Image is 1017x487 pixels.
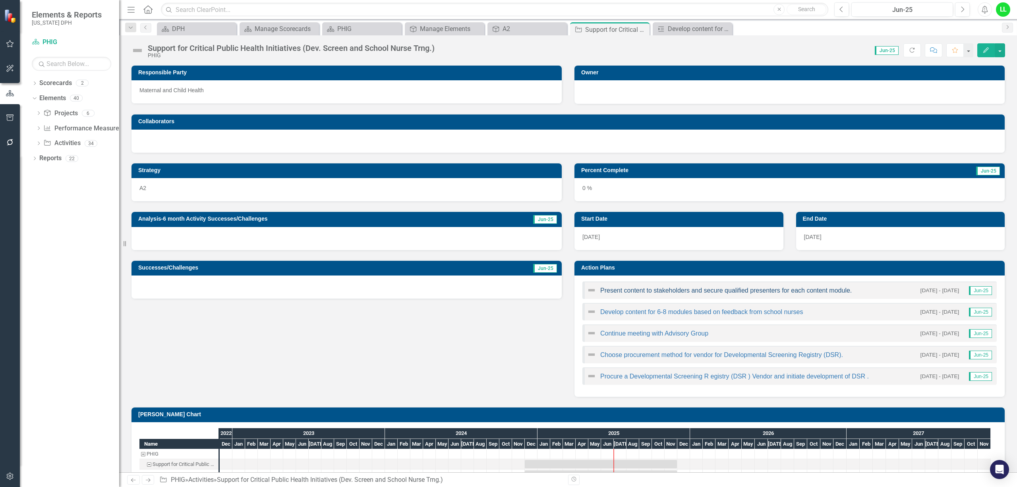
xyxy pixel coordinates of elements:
[258,439,271,449] div: Mar
[587,307,596,316] img: Not Defined
[43,124,122,133] a: Performance Measures
[969,329,992,338] span: Jun-25
[139,459,218,470] div: Support for Critical Public Health Initiatives (Dev. Screen and School Nurse Trng.)
[66,155,78,162] div: 22
[43,109,77,118] a: Projects
[690,428,847,438] div: 2026
[912,439,925,449] div: Jun
[334,439,347,449] div: Sep
[436,439,449,449] div: May
[990,460,1009,479] div: Open Intercom Messenger
[715,439,729,449] div: Mar
[920,308,959,316] small: [DATE] - [DATE]
[188,476,214,483] a: Activities
[585,25,648,35] div: Support for Critical Public Health Initiatives (Dev. Screen and School Nurse Trng.)
[582,234,600,240] span: [DATE]
[139,449,218,459] div: Task: PHIG Start date: 2022-12-01 End date: 2022-12-02
[588,439,601,449] div: May
[489,24,565,34] a: A2
[925,439,938,449] div: Jul
[147,449,159,459] div: PHIG
[255,24,317,34] div: Manage Scorecards
[474,439,487,449] div: Aug
[538,439,550,449] div: Jan
[833,439,847,449] div: Dec
[626,439,639,449] div: Aug
[85,140,97,147] div: 34
[172,24,234,34] div: DPH
[847,428,991,438] div: 2027
[407,24,482,34] a: Manage Elements
[360,439,372,449] div: Nov
[139,459,218,470] div: Task: Start date: 2024-12-01 End date: 2025-11-30
[159,470,216,480] div: Present content to stakeholders and secure qualified presenters for each content module.
[232,428,385,438] div: 2023
[372,439,385,449] div: Dec
[581,167,857,173] h3: Percent Complete
[525,460,677,468] div: Task: Start date: 2024-12-01 End date: 2025-11-30
[576,439,588,449] div: Apr
[220,439,232,449] div: Dec
[32,57,111,71] input: Search Below...
[920,351,959,359] small: [DATE] - [DATE]
[533,264,557,273] span: Jun-25
[171,476,185,483] a: PHIG
[138,70,558,76] h3: Responsible Party
[851,2,953,17] button: Jun-25
[600,373,869,380] a: Procure a Developmental Screening R egistry (DSR ) Vendor and initiate development of DSR .
[525,439,538,449] div: Dec
[665,439,677,449] div: Nov
[420,24,482,34] div: Manage Elements
[996,2,1010,17] button: LL
[138,167,558,173] h3: Strategy
[538,428,690,438] div: 2025
[148,52,435,58] div: PHIG
[533,215,557,224] span: Jun-25
[969,286,992,295] span: Jun-25
[242,24,317,34] a: Manage Scorecards
[503,24,565,34] div: A2
[820,439,833,449] div: Nov
[920,287,959,294] small: [DATE] - [DATE]
[652,439,665,449] div: Oct
[324,24,400,34] a: PHIG
[755,439,768,449] div: Jun
[337,24,400,34] div: PHIG
[138,411,1001,417] h3: [PERSON_NAME] Chart
[690,439,703,449] div: Jan
[847,439,860,449] div: Jan
[43,139,80,148] a: Activities
[601,439,614,449] div: Jun
[385,439,398,449] div: Jan
[920,373,959,380] small: [DATE] - [DATE]
[781,439,794,449] div: Aug
[245,439,258,449] div: Feb
[138,118,1001,124] h3: Collaborators
[729,439,742,449] div: Apr
[32,19,102,26] small: [US_STATE] DPH
[581,265,1001,271] h3: Action Plans
[787,4,826,15] button: Search
[976,167,1000,175] span: Jun-25
[969,308,992,316] span: Jun-25
[385,428,538,438] div: 2024
[423,439,436,449] div: Apr
[148,44,435,52] div: Support for Critical Public Health Initiatives (Dev. Screen and School Nurse Trng.)
[587,350,596,359] img: Not Defined
[309,439,321,449] div: Jul
[499,439,512,449] div: Oct
[854,5,950,15] div: Jun-25
[794,439,807,449] div: Sep
[655,24,730,34] a: Develop content for 6-8 modules based on feedback from school nurses
[153,459,216,470] div: Support for Critical Public Health Initiatives (Dev. Screen and School Nurse Trng.)
[978,439,991,449] div: Nov
[920,330,959,337] small: [DATE] - [DATE]
[220,428,232,438] div: 2022
[296,439,309,449] div: Jun
[449,439,461,449] div: Jun
[600,308,803,315] a: Develop content for 6-8 modules based on feedback from school nurses
[969,351,992,359] span: Jun-25
[82,110,95,116] div: 6
[587,371,596,381] img: Not Defined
